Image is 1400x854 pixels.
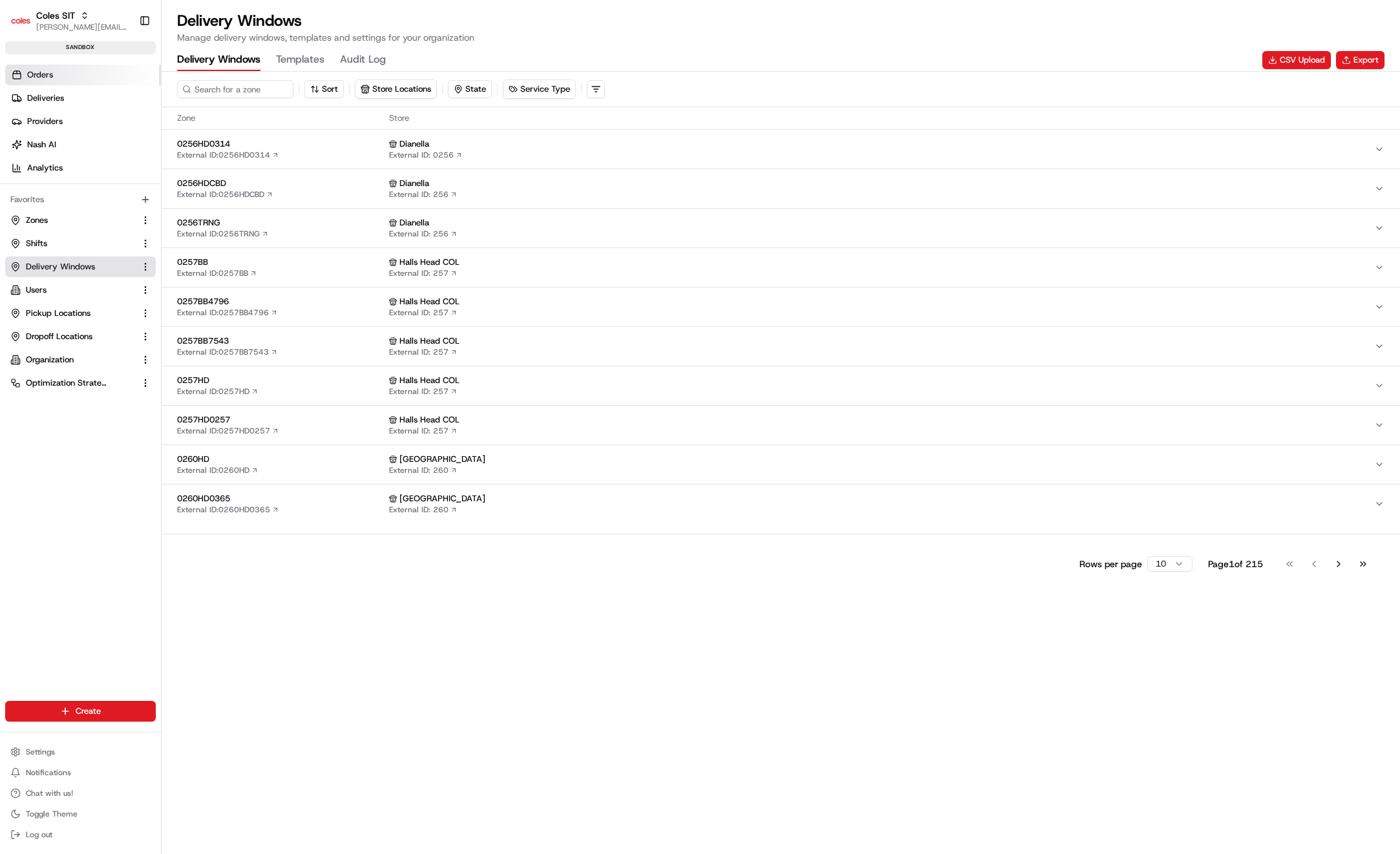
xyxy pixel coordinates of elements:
[5,256,156,277] button: Delivery Windows
[389,307,458,318] a: External ID: 257
[389,150,463,160] a: External ID: 0256
[104,182,213,205] a: 💻API Documentation
[177,112,384,124] span: Zone
[26,377,107,389] span: Optimization Strategy
[26,767,71,778] span: Notifications
[355,80,436,98] button: Store Locations
[177,80,293,98] input: Search for a zone
[162,287,1400,326] button: 0257BB4796External ID:0257BB4796 Halls Head COLExternal ID: 257
[177,217,384,229] span: 0256TRNG
[389,268,458,278] a: External ID: 257
[399,375,460,386] span: Halls Head COL
[5,88,161,109] a: Deliveries
[26,284,47,296] span: Users
[162,327,1400,366] button: 0257BB7543External ID:0257BB7543 Halls Head COLExternal ID: 257
[162,406,1400,444] button: 0257HD0257External ID:0257HD0257 Halls Head COLExternal ID: 257
[276,49,324,71] button: Templates
[162,209,1400,247] button: 0256TRNGExternal ID:0256TRNG DianellaExternal ID: 256
[399,493,485,505] span: [GEOGRAPHIC_DATA]
[5,764,156,782] button: Notifications
[26,331,92,342] span: Dropoff Locations
[1208,557,1263,570] div: Page 1 of 215
[26,747,55,757] span: Settings
[34,83,213,96] input: Clear
[399,256,460,268] span: Halls Head COL
[177,386,259,397] a: External ID:0257HD
[177,178,384,189] span: 0256HDCBD
[5,65,161,85] a: Orders
[177,229,269,239] a: External ID:0256TRNG
[13,12,39,38] img: Nash
[5,5,134,36] button: Coles SITColes SIT[PERSON_NAME][EMAIL_ADDRESS][PERSON_NAME][PERSON_NAME][DOMAIN_NAME]
[399,335,460,347] span: Halls Head COL
[177,31,474,44] p: Manage delivery windows, templates and settings for your organization
[10,307,135,319] a: Pickup Locations
[162,366,1400,405] button: 0257HDExternal ID:0257HD Halls Head COLExternal ID: 257
[1336,51,1384,69] button: Export
[177,256,384,268] span: 0257BB
[399,178,429,189] span: Dianella
[13,51,235,72] p: Welcome 👋
[389,229,458,239] a: External ID: 256
[5,784,156,802] button: Chat with us!
[5,303,156,324] button: Pickup Locations
[399,296,460,307] span: Halls Head COL
[26,809,78,819] span: Toggle Theme
[10,261,135,273] a: Delivery Windows
[220,127,235,142] button: Start new chat
[10,331,135,342] a: Dropoff Locations
[177,453,384,465] span: 0260HD
[26,238,47,249] span: Shifts
[13,123,36,146] img: 1736555255976-a54dd68f-1ca7-489b-9aae-adbdc363a1c4
[13,188,23,198] div: 📗
[5,805,156,823] button: Toggle Theme
[5,189,156,210] div: Favorites
[177,335,384,347] span: 0257BB7543
[162,484,1400,523] button: 0260HD0365External ID:0260HD0365 [GEOGRAPHIC_DATA]External ID: 260
[304,80,344,98] button: Sort
[10,10,31,31] img: Coles SIT
[162,130,1400,169] button: 0256HD0314External ID:0256HD0314 DianellaExternal ID: 0256
[129,218,156,228] span: Pylon
[162,248,1400,287] button: 0257BBExternal ID:0257BB Halls Head COLExternal ID: 257
[177,268,257,278] a: External ID:0257BB
[5,210,156,231] button: Zones
[8,182,104,205] a: 📗Knowledge Base
[177,307,278,318] a: External ID:0257BB4796
[26,214,48,226] span: Zones
[177,414,384,426] span: 0257HD0257
[162,445,1400,484] button: 0260HDExternal ID:0260HD [GEOGRAPHIC_DATA]External ID: 260
[122,187,207,200] span: API Documentation
[177,465,259,475] a: External ID:0260HD
[5,158,161,178] a: Analytics
[177,296,384,307] span: 0257BB4796
[26,788,73,798] span: Chat with us!
[26,261,95,273] span: Delivery Windows
[109,188,120,198] div: 💻
[389,347,458,357] a: External ID: 257
[177,150,279,160] a: External ID:0256HD0314
[340,49,386,71] button: Audit Log
[5,233,156,254] button: Shifts
[177,138,384,150] span: 0256HD0314
[44,136,164,146] div: We're available if you need us!
[27,92,64,104] span: Deliveries
[389,189,458,200] a: External ID: 256
[36,9,75,22] button: Coles SIT
[27,162,63,174] span: Analytics
[389,465,458,475] a: External ID: 260
[5,743,156,761] button: Settings
[36,22,129,32] span: [PERSON_NAME][EMAIL_ADDRESS][PERSON_NAME][PERSON_NAME][DOMAIN_NAME]
[399,414,460,426] span: Halls Head COL
[5,280,156,300] button: Users
[389,112,1384,124] span: Store
[389,386,458,397] a: External ID: 257
[10,284,135,296] a: Users
[399,217,429,229] span: Dianella
[177,347,278,357] a: External ID:0257BB7543
[448,80,492,98] button: State
[5,111,161,132] a: Providers
[27,116,63,127] span: Providers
